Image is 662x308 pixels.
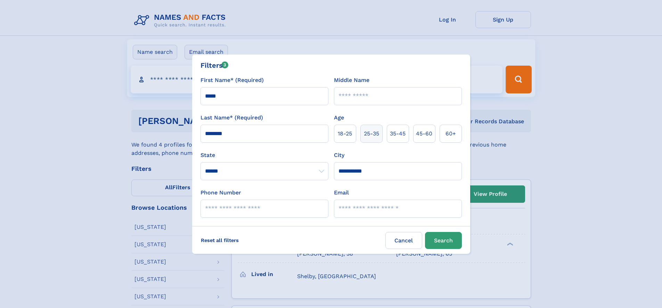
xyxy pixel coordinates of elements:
label: Middle Name [334,76,369,84]
span: 45‑60 [416,130,432,138]
label: State [201,151,328,159]
span: 18‑25 [338,130,352,138]
label: Last Name* (Required) [201,114,263,122]
label: First Name* (Required) [201,76,264,84]
div: Filters [201,60,229,70]
label: Email [334,189,349,197]
label: Reset all filters [196,232,243,249]
span: 60+ [446,130,456,138]
button: Search [425,232,462,249]
label: City [334,151,344,159]
span: 35‑45 [390,130,406,138]
label: Age [334,114,344,122]
label: Cancel [385,232,422,249]
span: 25‑35 [364,130,379,138]
label: Phone Number [201,189,241,197]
